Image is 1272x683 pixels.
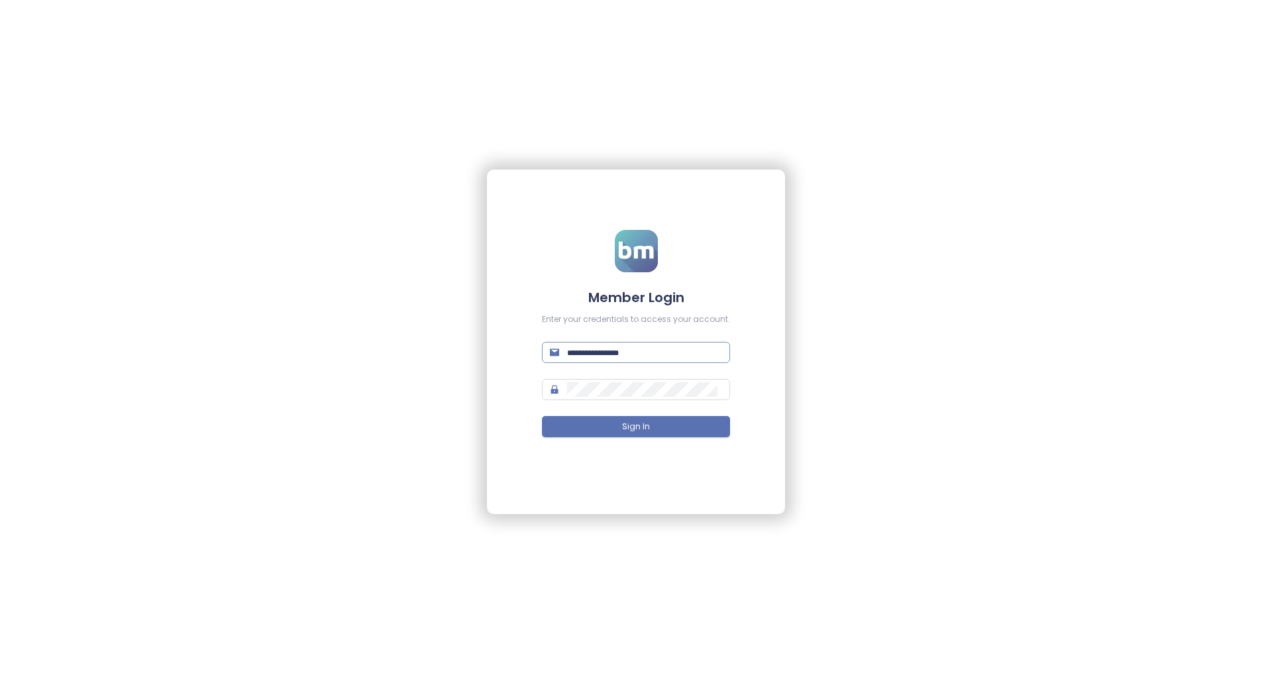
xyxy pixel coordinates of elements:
[542,416,730,437] button: Sign In
[542,288,730,307] h4: Member Login
[550,385,559,394] span: lock
[542,313,730,326] div: Enter your credentials to access your account.
[615,230,658,272] img: logo
[622,421,650,433] span: Sign In
[550,348,559,357] span: mail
